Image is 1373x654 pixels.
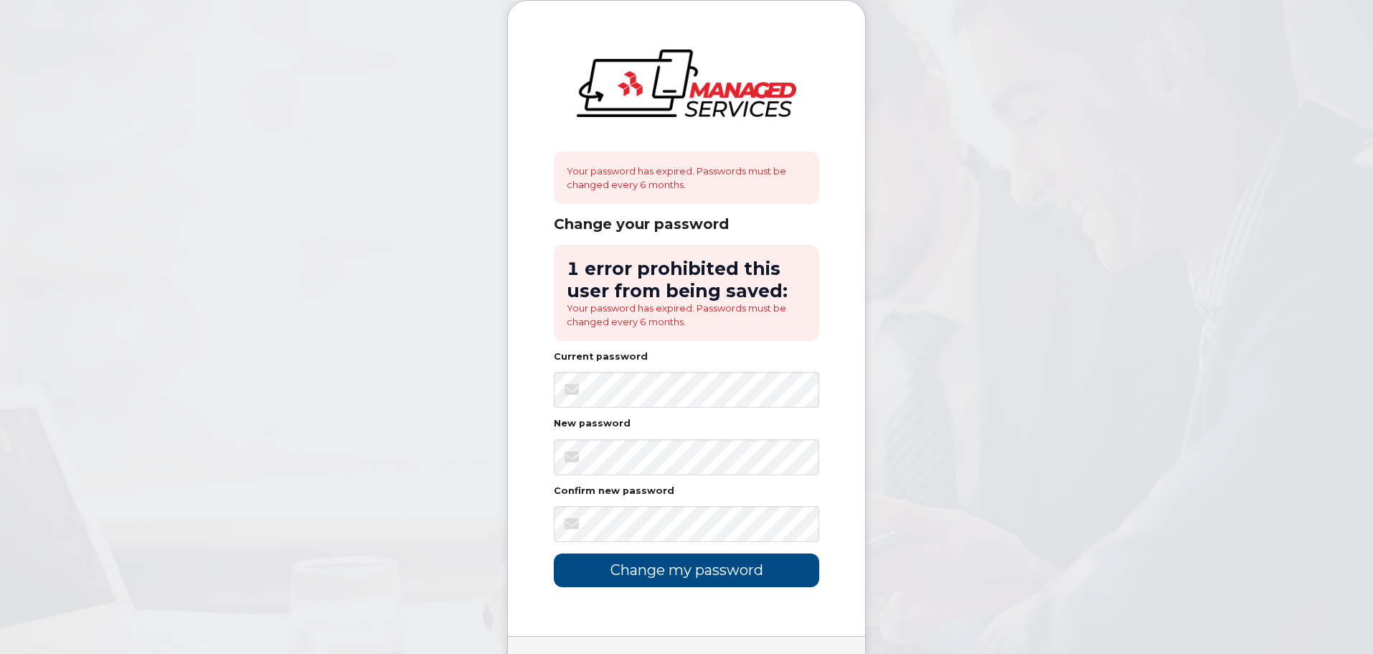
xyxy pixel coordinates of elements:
label: Current password [554,352,648,362]
div: Your password has expired. Passwords must be changed every 6 months. [554,151,819,204]
input: Change my password [554,553,819,587]
h2: 1 error prohibited this user from being saved: [567,258,806,302]
li: Your password has expired. Passwords must be changed every 6 months. [567,302,806,328]
div: Change your password [554,215,819,233]
label: New password [554,419,631,429]
img: logo-large.png [577,50,796,117]
label: Confirm new password [554,487,674,496]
